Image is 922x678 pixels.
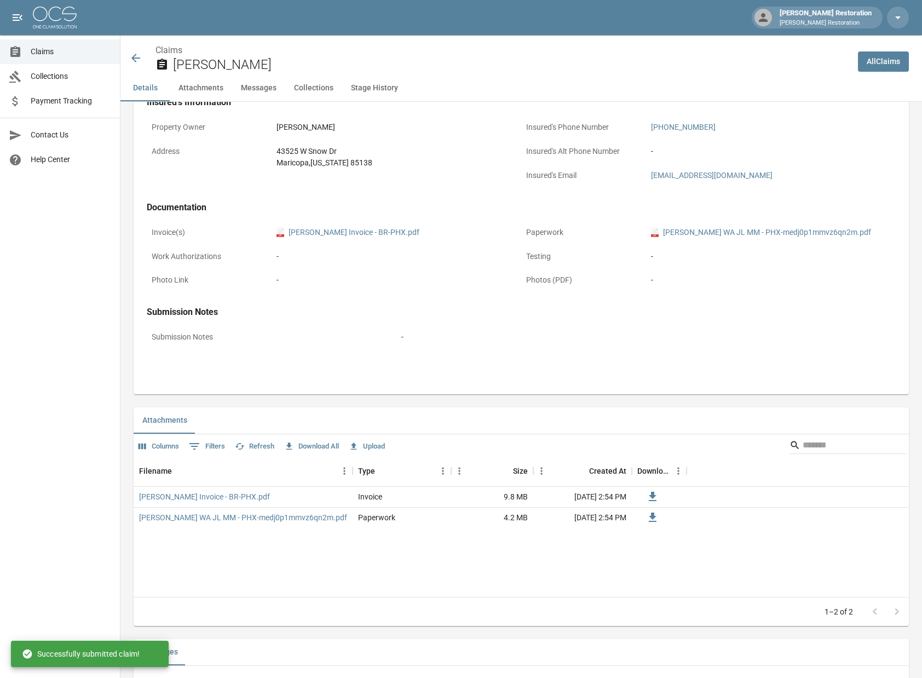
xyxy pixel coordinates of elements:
[134,407,909,434] div: related-list tabs
[451,456,533,486] div: Size
[147,269,272,291] p: Photo Link
[533,456,632,486] div: Created At
[281,438,342,455] button: Download All
[186,438,228,455] button: Show filters
[651,274,891,286] div: -
[139,456,172,486] div: Filename
[451,487,533,508] div: 9.8 MB
[155,44,849,57] nav: breadcrumb
[285,75,342,101] button: Collections
[232,75,285,101] button: Messages
[147,97,896,108] h4: Insured's Information
[147,202,896,213] h4: Documentation
[858,51,909,72] a: AllClaims
[651,146,653,157] div: -
[346,438,388,455] button: Upload
[651,123,716,131] a: [PHONE_NUMBER]
[632,456,687,486] div: Download
[155,45,182,55] a: Claims
[637,456,670,486] div: Download
[358,512,395,523] div: Paperwork
[147,246,272,267] p: Work Authorizations
[336,463,353,479] button: Menu
[139,512,347,523] a: [PERSON_NAME] WA JL MM - PHX-medj0p1mmvz6qn2m.pdf
[134,639,909,665] div: related-list tabs
[533,508,632,528] div: [DATE] 2:54 PM
[521,222,646,243] p: Paperwork
[342,75,407,101] button: Stage History
[31,71,111,82] span: Collections
[147,222,272,243] p: Invoice(s)
[31,129,111,141] span: Contact Us
[31,95,111,107] span: Payment Tracking
[170,75,232,101] button: Attachments
[533,487,632,508] div: [DATE] 2:54 PM
[276,227,419,238] a: pdf[PERSON_NAME] Invoice - BR-PHX.pdf
[7,7,28,28] button: open drawer
[790,436,907,456] div: Search
[31,46,111,58] span: Claims
[31,154,111,165] span: Help Center
[521,165,646,186] p: Insured's Email
[521,269,646,291] p: Photos (PDF)
[147,307,896,318] h4: Submission Notes
[451,463,468,479] button: Menu
[232,438,277,455] button: Refresh
[276,251,516,262] div: -
[147,117,272,138] p: Property Owner
[651,227,871,238] a: pdf[PERSON_NAME] WA JL MM - PHX-medj0p1mmvz6qn2m.pdf
[435,463,451,479] button: Menu
[353,456,451,486] div: Type
[147,326,396,348] p: Submission Notes
[276,122,335,133] div: [PERSON_NAME]
[120,75,922,101] div: anchor tabs
[134,407,196,434] button: Attachments
[775,8,876,27] div: [PERSON_NAME] Restoration
[139,491,270,502] a: [PERSON_NAME] Invoice - BR-PHX.pdf
[780,19,872,28] p: [PERSON_NAME] Restoration
[513,456,528,486] div: Size
[589,456,626,486] div: Created At
[276,146,372,157] div: 43525 W Snow Dr
[136,438,182,455] button: Select columns
[521,246,646,267] p: Testing
[521,117,646,138] p: Insured's Phone Number
[33,7,77,28] img: ocs-logo-white-transparent.png
[276,274,279,286] div: -
[358,456,375,486] div: Type
[451,508,533,528] div: 4.2 MB
[134,456,353,486] div: Filename
[401,331,404,343] div: -
[22,644,140,664] div: Successfully submitted claim!
[147,141,272,162] p: Address
[521,141,646,162] p: Insured's Alt Phone Number
[173,57,849,73] h2: [PERSON_NAME]
[120,75,170,101] button: Details
[825,606,853,617] p: 1–2 of 2
[358,491,382,502] div: Invoice
[651,171,773,180] a: [EMAIL_ADDRESS][DOMAIN_NAME]
[276,157,372,169] div: Maricopa , [US_STATE] 85138
[651,251,891,262] div: -
[670,463,687,479] button: Menu
[533,463,550,479] button: Menu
